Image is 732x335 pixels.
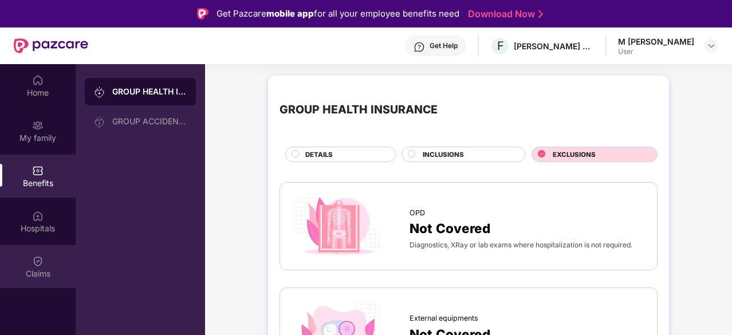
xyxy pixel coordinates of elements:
img: svg+xml;base64,PHN2ZyBpZD0iQmVuZWZpdHMiIHhtbG5zPSJodHRwOi8vd3d3LnczLm9yZy8yMDAwL3N2ZyIgd2lkdGg9Ij... [32,165,44,176]
div: Get Pazcare for all your employee benefits need [217,7,459,21]
img: svg+xml;base64,PHN2ZyBpZD0iSG9zcGl0YWxzIiB4bWxucz0iaHR0cDovL3d3dy53My5vcmcvMjAwMC9zdmciIHdpZHRoPS... [32,210,44,222]
img: svg+xml;base64,PHN2ZyBpZD0iRHJvcGRvd24tMzJ4MzIiIHhtbG5zPSJodHRwOi8vd3d3LnczLm9yZy8yMDAwL3N2ZyIgd2... [707,41,716,50]
img: icon [292,194,384,259]
div: Get Help [430,41,458,50]
a: Download Now [468,8,540,20]
span: Not Covered [410,218,490,238]
span: OPD [410,207,425,219]
img: svg+xml;base64,PHN2ZyBpZD0iSGVscC0zMngzMiIgeG1sbnM9Imh0dHA6Ly93d3cudzMub3JnLzIwMDAvc3ZnIiB3aWR0aD... [414,41,425,53]
strong: mobile app [266,8,314,19]
img: Logo [197,8,208,19]
img: svg+xml;base64,PHN2ZyB3aWR0aD0iMjAiIGhlaWdodD0iMjAiIHZpZXdCb3g9IjAgMCAyMCAyMCIgZmlsbD0ibm9uZSIgeG... [94,116,105,128]
div: GROUP ACCIDENTAL INSURANCE [112,117,187,126]
img: svg+xml;base64,PHN2ZyB3aWR0aD0iMjAiIGhlaWdodD0iMjAiIHZpZXdCb3g9IjAgMCAyMCAyMCIgZmlsbD0ibm9uZSIgeG... [94,86,105,98]
span: EXCLUSIONS [553,149,596,160]
span: Diagnostics, XRay or lab exams where hospitalization is not required. [410,241,632,249]
div: User [618,47,694,56]
div: [PERSON_NAME] & [PERSON_NAME] Labs Private Limited [514,41,594,52]
img: svg+xml;base64,PHN2ZyBpZD0iSG9tZSIgeG1sbnM9Imh0dHA6Ly93d3cudzMub3JnLzIwMDAvc3ZnIiB3aWR0aD0iMjAiIG... [32,74,44,86]
span: DETAILS [305,149,333,160]
img: New Pazcare Logo [14,38,88,53]
span: External equipments [410,313,478,324]
img: svg+xml;base64,PHN2ZyB3aWR0aD0iMjAiIGhlaWdodD0iMjAiIHZpZXdCb3g9IjAgMCAyMCAyMCIgZmlsbD0ibm9uZSIgeG... [32,120,44,131]
span: INCLUSIONS [423,149,464,160]
img: Stroke [538,8,543,20]
span: F [497,39,504,53]
div: GROUP HEALTH INSURANCE [280,101,438,119]
div: GROUP HEALTH INSURANCE [112,86,187,97]
div: M [PERSON_NAME] [618,36,694,47]
img: svg+xml;base64,PHN2ZyBpZD0iQ2xhaW0iIHhtbG5zPSJodHRwOi8vd3d3LnczLm9yZy8yMDAwL3N2ZyIgd2lkdGg9IjIwIi... [32,255,44,267]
